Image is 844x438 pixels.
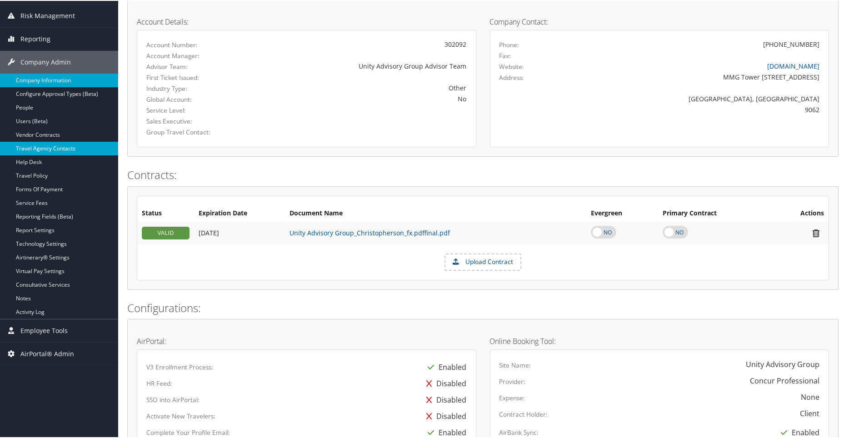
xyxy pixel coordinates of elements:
[499,376,526,385] label: Provider:
[20,319,68,341] span: Employee Tools
[285,204,586,221] th: Document Name
[499,40,519,49] label: Phone:
[750,374,819,385] div: Concur Professional
[583,93,819,103] div: [GEOGRAPHIC_DATA], [GEOGRAPHIC_DATA]
[146,72,244,81] label: First Ticket Issued:
[767,61,819,70] a: [DOMAIN_NAME]
[146,40,244,49] label: Account Number:
[258,82,467,92] div: Other
[499,61,524,70] label: Website:
[199,228,219,236] span: [DATE]
[146,83,244,92] label: Industry Type:
[422,407,467,423] div: Disabled
[583,71,819,81] div: MMG Tower [STREET_ADDRESS]
[20,50,71,73] span: Company Admin
[199,228,280,236] div: Add/Edit Date
[146,427,230,436] label: Complete Your Profile Email:
[146,105,244,114] label: Service Level:
[146,394,200,403] label: SSO into AirPortal:
[290,228,450,236] a: Unity Advisory Group_Christopherson_fx.pdffinal.pdf
[142,226,190,239] div: VALID
[422,391,467,407] div: Disabled
[258,93,467,103] div: No
[658,204,770,221] th: Primary Contract
[137,204,194,221] th: Status
[490,337,829,344] h4: Online Booking Tool:
[258,39,467,48] div: 302092
[808,228,824,237] i: Remove Contract
[146,411,215,420] label: Activate New Travelers:
[146,61,244,70] label: Advisor Team:
[490,17,829,25] h4: Company Contact:
[146,116,244,125] label: Sales Executive:
[801,391,819,402] div: None
[127,166,839,182] h2: Contracts:
[194,204,285,221] th: Expiration Date
[499,393,525,402] label: Expense:
[445,254,520,269] label: Upload Contract
[499,360,531,369] label: Site Name:
[258,60,467,70] div: Unity Advisory Group Advisor Team
[763,39,819,48] div: [PHONE_NUMBER]
[20,27,50,50] span: Reporting
[146,378,172,387] label: HR Feed:
[20,4,75,26] span: Risk Management
[146,94,244,103] label: Global Account:
[146,362,213,371] label: V3 Enrollment Process:
[583,104,819,114] div: 9062
[746,358,819,369] div: Unity Advisory Group
[137,337,476,344] h4: AirPortal:
[20,342,74,364] span: AirPortal® Admin
[146,127,244,136] label: Group Travel Contact:
[770,204,829,221] th: Actions
[137,17,476,25] h4: Account Details:
[499,72,524,81] label: Address:
[424,358,467,374] div: Enabled
[499,427,539,436] label: AirBank Sync:
[422,374,467,391] div: Disabled
[586,204,658,221] th: Evergreen
[499,409,548,418] label: Contract Holder:
[146,50,244,60] label: Account Manager:
[127,299,839,315] h2: Configurations:
[800,407,819,418] div: Client
[499,50,511,60] label: Fax:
